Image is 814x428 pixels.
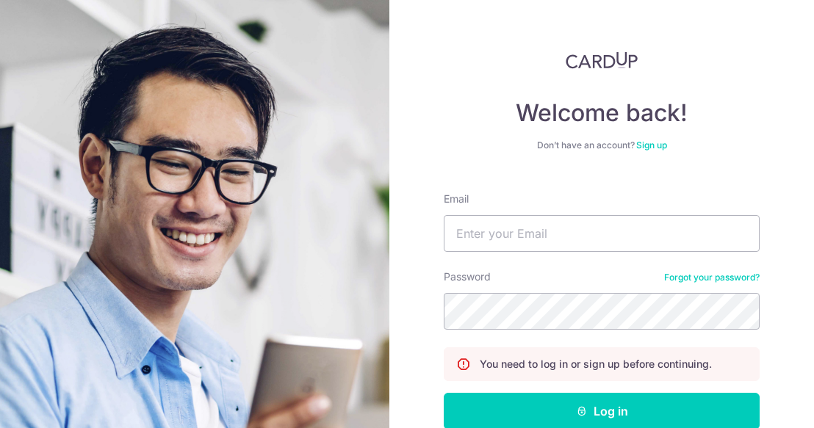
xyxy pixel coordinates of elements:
[566,51,638,69] img: CardUp Logo
[444,192,469,206] label: Email
[444,98,760,128] h4: Welcome back!
[444,215,760,252] input: Enter your Email
[664,272,760,283] a: Forgot your password?
[480,357,712,371] p: You need to log in or sign up before continuing.
[444,139,760,151] div: Don’t have an account?
[636,139,667,150] a: Sign up
[444,269,491,284] label: Password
